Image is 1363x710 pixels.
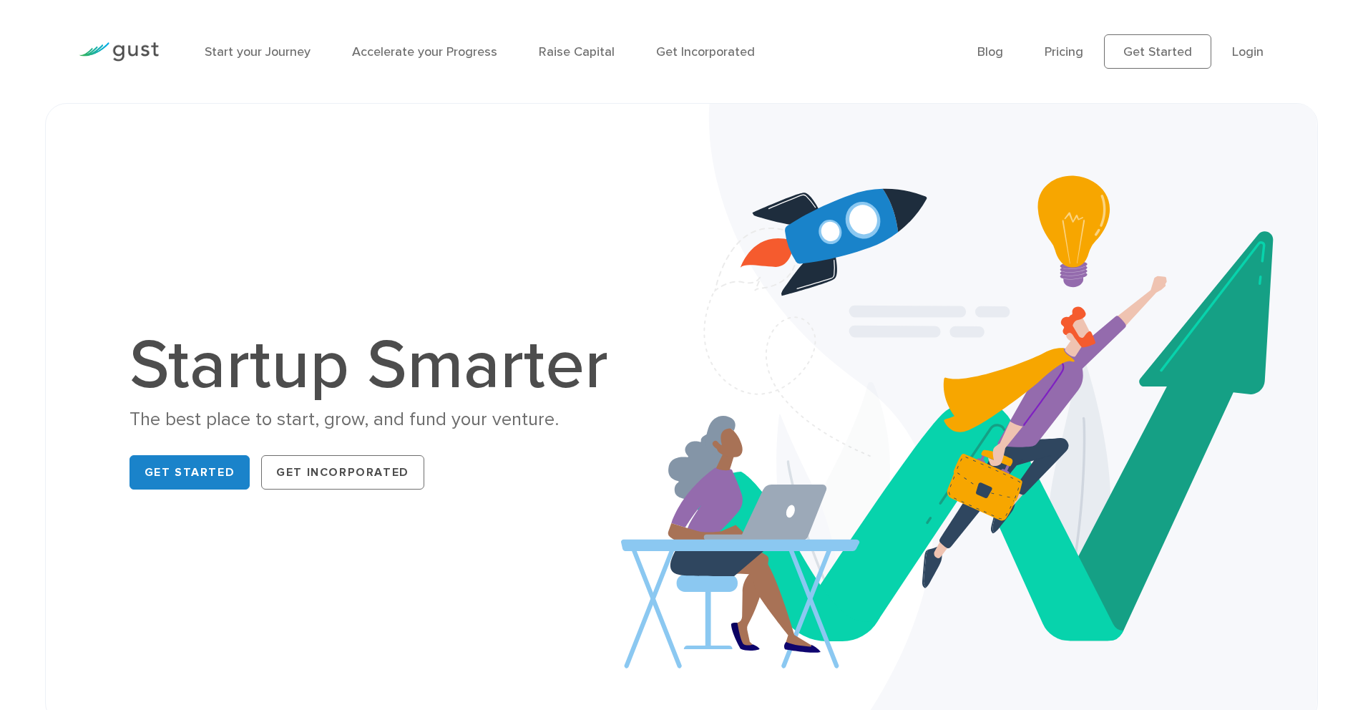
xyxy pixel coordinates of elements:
[977,44,1003,59] a: Blog
[352,44,497,59] a: Accelerate your Progress
[205,44,311,59] a: Start your Journey
[539,44,615,59] a: Raise Capital
[1232,44,1264,59] a: Login
[130,331,623,400] h1: Startup Smarter
[130,455,250,490] a: Get Started
[79,42,159,62] img: Gust Logo
[130,407,623,432] div: The best place to start, grow, and fund your venture.
[656,44,755,59] a: Get Incorporated
[1104,34,1211,69] a: Get Started
[261,455,424,490] a: Get Incorporated
[1045,44,1083,59] a: Pricing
